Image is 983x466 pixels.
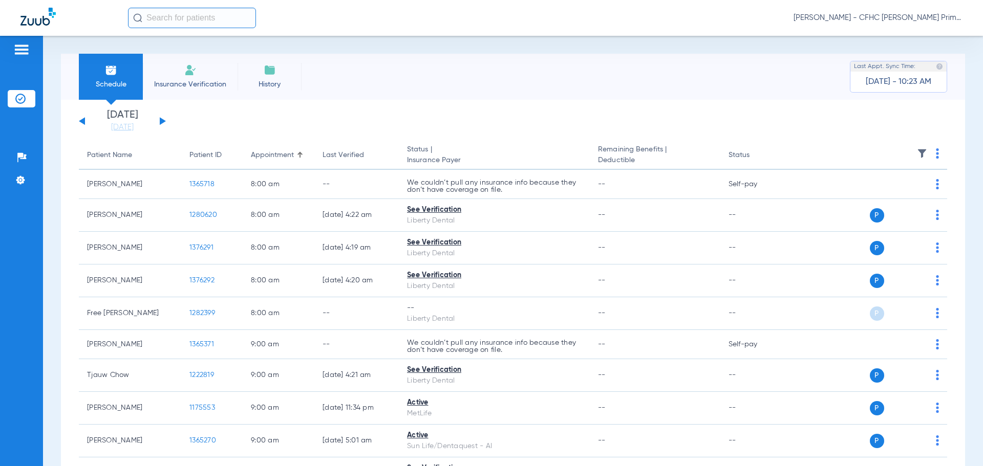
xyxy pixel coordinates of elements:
span: Deductible [598,155,712,166]
span: -- [598,181,606,188]
div: Liberty Dental [407,248,582,259]
img: group-dot-blue.svg [936,308,939,318]
td: 8:00 AM [243,232,314,264]
div: -- [407,303,582,314]
span: -- [598,309,606,317]
span: Insurance Payer [407,155,582,166]
td: Tjauw Chow [79,359,181,392]
iframe: Chat Widget [932,417,983,466]
img: group-dot-blue.svg [936,242,939,253]
td: 8:00 AM [243,297,314,330]
div: Patient Name [87,150,173,161]
div: Liberty Dental [407,314,582,324]
div: Active [407,397,582,408]
span: -- [598,277,606,284]
td: [PERSON_NAME] [79,330,181,359]
span: 1376292 [189,277,215,284]
span: P [870,434,884,448]
span: P [870,274,884,288]
div: Appointment [251,150,294,161]
span: Last Appt. Sync Time: [854,61,915,72]
td: [DATE] 4:22 AM [314,199,399,232]
td: 9:00 AM [243,425,314,457]
img: group-dot-blue.svg [936,370,939,380]
span: P [870,401,884,415]
p: We couldn’t pull any insurance info because they don’t have coverage on file. [407,339,582,353]
td: -- [720,392,789,425]
span: -- [598,404,606,411]
td: 9:00 AM [243,392,314,425]
td: [DATE] 4:20 AM [314,264,399,297]
td: [PERSON_NAME] [79,170,181,199]
td: -- [720,232,789,264]
th: Status | [399,141,590,170]
div: Liberty Dental [407,281,582,292]
div: Last Verified [323,150,391,161]
img: Search Icon [133,13,142,23]
img: group-dot-blue.svg [936,275,939,285]
td: 9:00 AM [243,330,314,359]
img: Zuub Logo [20,8,56,26]
div: MetLife [407,408,582,419]
td: -- [314,297,399,330]
td: -- [720,264,789,297]
td: [DATE] 11:34 PM [314,392,399,425]
td: -- [720,359,789,392]
div: Active [407,430,582,441]
img: filter.svg [917,148,927,159]
td: [PERSON_NAME] [79,392,181,425]
img: group-dot-blue.svg [936,403,939,413]
span: [PERSON_NAME] - CFHC [PERSON_NAME] Primary Care Dental [794,13,963,23]
img: History [264,64,276,76]
td: [PERSON_NAME] [79,232,181,264]
img: group-dot-blue.svg [936,179,939,189]
img: Manual Insurance Verification [184,64,197,76]
span: P [870,241,884,255]
span: 1280620 [189,211,217,218]
div: See Verification [407,205,582,215]
td: [DATE] 4:21 AM [314,359,399,392]
span: -- [598,211,606,218]
td: [PERSON_NAME] [79,199,181,232]
div: See Verification [407,270,582,281]
td: 9:00 AM [243,359,314,392]
div: Patient ID [189,150,234,161]
span: -- [598,437,606,444]
td: -- [720,297,789,330]
td: -- [720,199,789,232]
td: -- [720,425,789,457]
span: History [245,79,294,90]
th: Remaining Benefits | [590,141,720,170]
input: Search for patients [128,8,256,28]
span: Insurance Verification [151,79,230,90]
div: See Verification [407,365,582,375]
li: [DATE] [92,110,153,132]
td: 8:00 AM [243,170,314,199]
td: -- [314,170,399,199]
td: 8:00 AM [243,264,314,297]
span: P [870,306,884,321]
a: [DATE] [92,122,153,132]
img: group-dot-blue.svg [936,148,939,159]
div: Patient ID [189,150,222,161]
td: Self-pay [720,170,789,199]
td: [DATE] 5:01 AM [314,425,399,457]
th: Status [720,141,789,170]
td: 8:00 AM [243,199,314,232]
span: P [870,368,884,383]
p: We couldn’t pull any insurance info because they don’t have coverage on file. [407,179,582,193]
div: Liberty Dental [407,375,582,386]
div: Patient Name [87,150,132,161]
span: 1376291 [189,244,213,251]
span: 1365718 [189,181,215,188]
span: 1365270 [189,437,216,444]
img: last sync help info [936,63,943,70]
td: -- [314,330,399,359]
span: 1175553 [189,404,215,411]
div: See Verification [407,237,582,248]
img: Schedule [105,64,117,76]
div: Last Verified [323,150,364,161]
div: Appointment [251,150,306,161]
img: group-dot-blue.svg [936,210,939,220]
